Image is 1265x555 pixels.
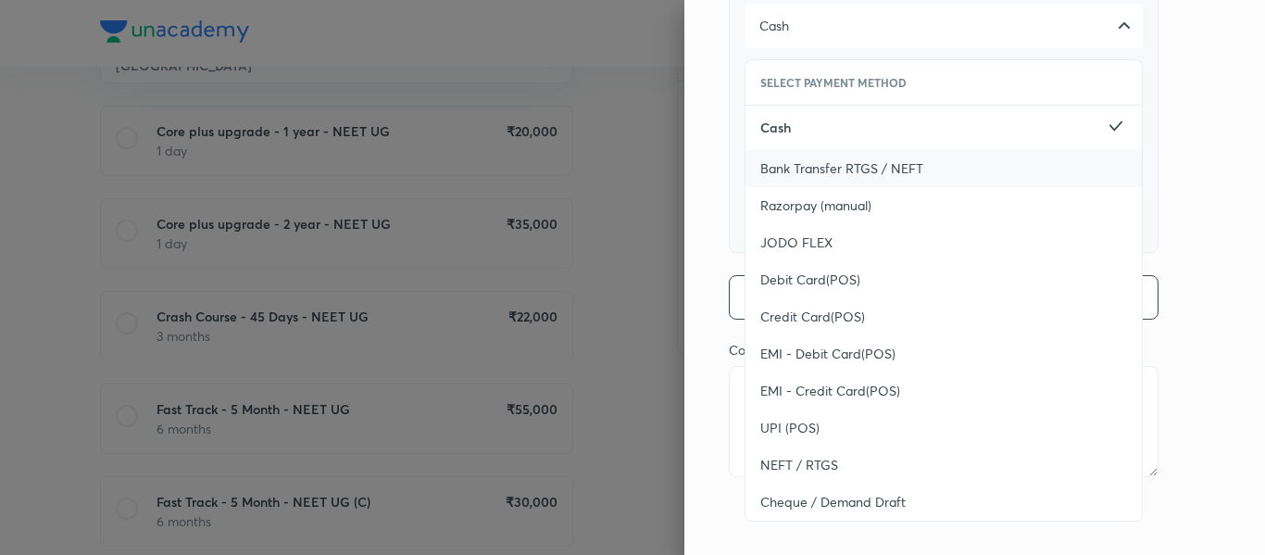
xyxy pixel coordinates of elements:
li: Select Payment Method [745,60,1142,106]
span: Credit Card(POS) [760,308,865,326]
span: Cheque / Demand Draft [760,493,906,511]
a: Razorpay (manual) [745,187,1142,224]
div: Comments [729,342,1159,359]
span: Bank Transfer RTGS / NEFT [760,159,923,178]
span: Cash [759,17,789,35]
a: JODO FLEX [745,224,1142,261]
span: UPI (POS) [760,419,820,437]
a: Credit Card(POS) [745,298,1142,335]
span: EMI - Credit Card(POS) [760,382,900,400]
span: Razorpay (manual) [760,196,871,215]
a: NEFT / RTGS [745,447,1142,484]
span: NEFT / RTGS [760,456,838,474]
a: Cash [745,106,1142,149]
a: UPI (POS) [745,410,1142,447]
a: EMI - Credit Card(POS) [745,372,1142,410]
a: Cheque / Demand Draft [745,484,1142,521]
a: Bank Transfer RTGS / NEFT [745,150,1142,187]
span: Debit Card(POS) [760,271,860,289]
span: JODO FLEX [760,233,833,252]
span: Cash [760,119,791,137]
span: EMI - Debit Card(POS) [760,345,896,363]
a: Debit Card(POS) [745,261,1142,298]
a: EMI - Debit Card(POS) [745,335,1142,372]
button: Add Payment Method [729,275,1159,320]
